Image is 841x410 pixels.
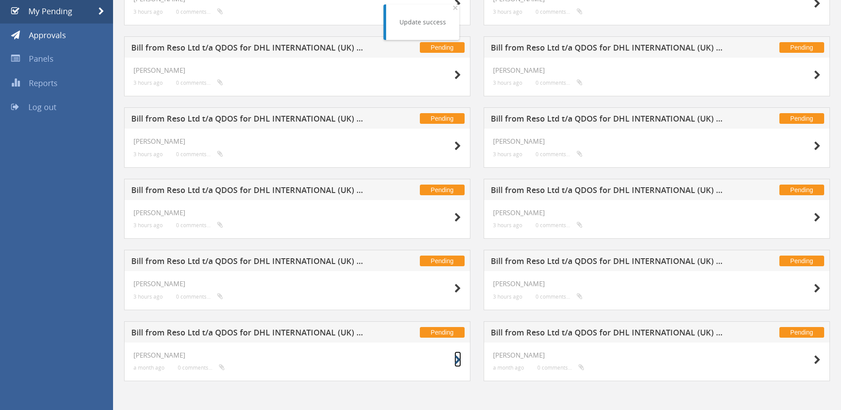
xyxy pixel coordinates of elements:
h4: [PERSON_NAME] [493,351,821,359]
h5: Bill from Reso Ltd t/a QDOS for DHL INTERNATIONAL (UK) LTD [491,328,723,339]
small: 0 comments... [176,8,223,15]
small: 0 comments... [178,364,225,371]
h5: Bill from Reso Ltd t/a QDOS for DHL INTERNATIONAL (UK) LTD [491,257,723,268]
span: × [453,1,458,14]
h4: [PERSON_NAME] [493,67,821,74]
span: Log out [28,102,56,112]
small: 0 comments... [176,293,223,300]
small: 3 hours ago [133,293,163,300]
h4: [PERSON_NAME] [493,138,821,145]
small: 0 comments... [536,8,583,15]
small: a month ago [133,364,164,371]
span: Pending [779,327,824,338]
span: Reports [29,78,58,88]
small: a month ago [493,364,524,371]
small: 0 comments... [536,151,583,158]
span: Pending [420,256,465,266]
small: 3 hours ago [493,151,522,158]
small: 3 hours ago [133,8,163,15]
span: Pending [420,327,465,338]
small: 3 hours ago [493,293,522,300]
small: 3 hours ago [493,222,522,229]
h5: Bill from Reso Ltd t/a QDOS for DHL INTERNATIONAL (UK) LTD [131,43,364,55]
h4: [PERSON_NAME] [133,67,461,74]
small: 3 hours ago [133,79,163,86]
small: 3 hours ago [133,222,163,229]
h5: Bill from Reso Ltd t/a QDOS for DHL INTERNATIONAL (UK) LTD [491,186,723,197]
small: 3 hours ago [133,151,163,158]
h5: Bill from Reso Ltd t/a QDOS for DHL INTERNATIONAL (UK) LTD [491,114,723,126]
h4: [PERSON_NAME] [493,280,821,288]
div: Update success [399,18,446,27]
small: 0 comments... [537,364,584,371]
h5: Bill from Reso Ltd t/a QDOS for DHL INTERNATIONAL (UK) LTD [491,43,723,55]
h5: Bill from Reso Ltd t/a QDOS for DHL INTERNATIONAL (UK) LTD [131,186,364,197]
span: Pending [779,256,824,266]
small: 3 hours ago [493,8,522,15]
h4: [PERSON_NAME] [133,351,461,359]
span: Pending [420,185,465,195]
h5: Bill from Reso Ltd t/a QDOS for DHL INTERNATIONAL (UK) LTD [131,328,364,339]
small: 0 comments... [176,222,223,229]
h4: [PERSON_NAME] [133,209,461,217]
h5: Bill from Reso Ltd t/a QDOS for DHL INTERNATIONAL (UK) LTD [131,257,364,268]
span: Pending [420,113,465,124]
small: 0 comments... [176,151,223,158]
small: 3 hours ago [493,79,522,86]
h4: [PERSON_NAME] [133,280,461,288]
small: 0 comments... [536,222,583,229]
small: 0 comments... [536,293,583,300]
span: Panels [29,53,54,64]
h5: Bill from Reso Ltd t/a QDOS for DHL INTERNATIONAL (UK) LTD [131,114,364,126]
span: Pending [779,185,824,195]
span: Approvals [29,30,66,40]
h4: [PERSON_NAME] [493,209,821,217]
span: Pending [420,42,465,53]
span: Pending [779,113,824,124]
small: 0 comments... [176,79,223,86]
h4: [PERSON_NAME] [133,138,461,145]
span: Pending [779,42,824,53]
small: 0 comments... [536,79,583,86]
span: My Pending [28,6,72,16]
